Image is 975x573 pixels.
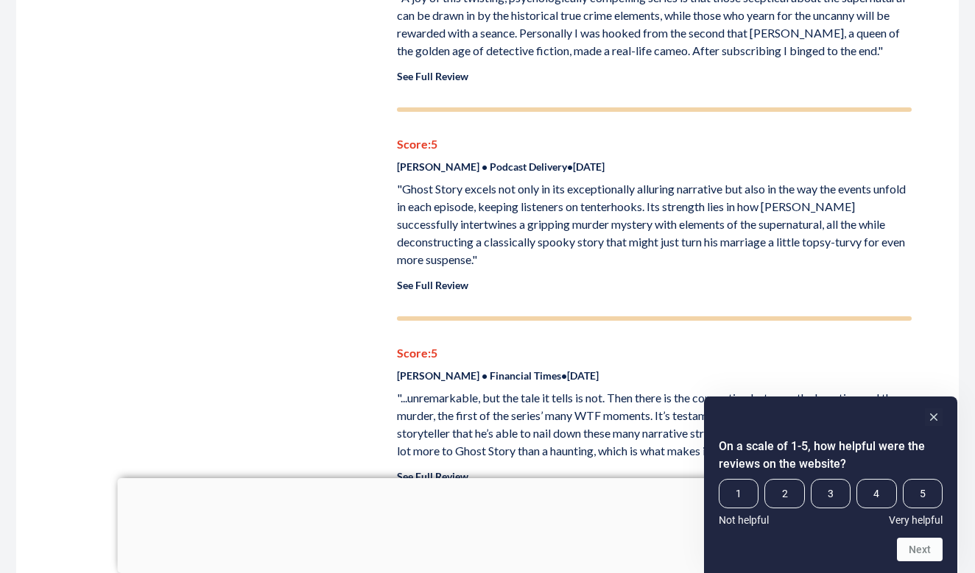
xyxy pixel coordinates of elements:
p: "Ghost Story excels not only in its exceptionally alluring narrative but also in the way the even... [397,180,912,268]
p: [PERSON_NAME] • Financial Times • [DATE] [397,368,912,383]
div: On a scale of 1-5, how helpful were the reviews on the website? Select an option from 1 to 5, wit... [719,408,943,561]
iframe: Advertisement [118,478,858,569]
a: See Full Review [397,470,468,483]
span: Not helpful [719,514,769,526]
span: 1 [719,479,758,508]
div: On a scale of 1-5, how helpful were the reviews on the website? Select an option from 1 to 5, wit... [719,479,943,526]
p: [PERSON_NAME] • Podcast Delivery • [DATE] [397,159,912,174]
a: See Full Review [397,279,468,291]
button: Hide survey [925,408,943,426]
a: See Full Review [397,70,468,82]
button: Next question [897,538,943,561]
span: 5 [903,479,943,508]
p: "...unremarkable, but the tale it tells is not. Then there is the connection between the haunting... [397,389,912,460]
span: 3 [811,479,851,508]
span: Very helpful [889,514,943,526]
h2: On a scale of 1-5, how helpful were the reviews on the website? Select an option from 1 to 5, wit... [719,438,943,473]
span: 2 [764,479,804,508]
p: Score: 5 [397,344,912,362]
span: 4 [856,479,896,508]
p: Score: 5 [397,135,912,153]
